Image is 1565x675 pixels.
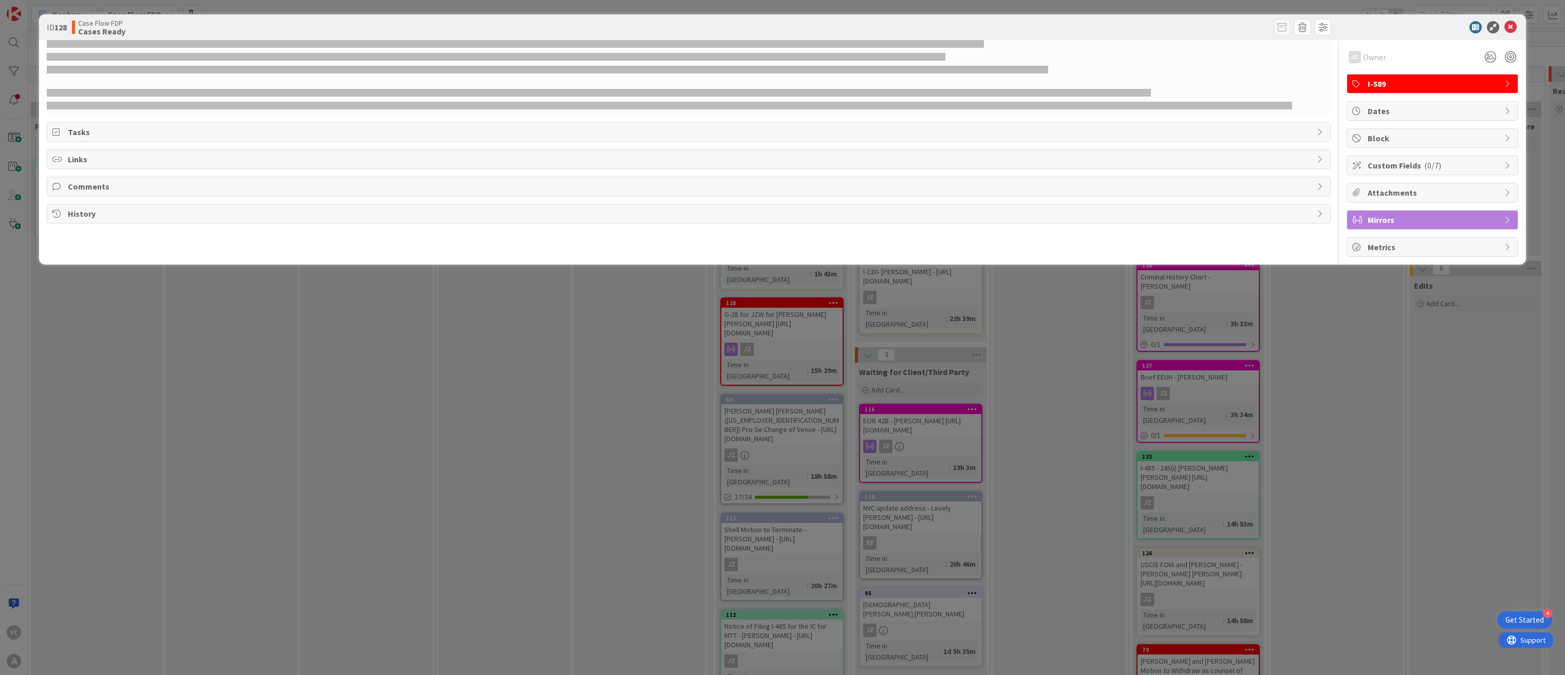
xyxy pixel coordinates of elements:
[1543,609,1552,618] div: 4
[68,208,1312,220] span: History
[1505,615,1544,625] div: Get Started
[68,126,1312,138] span: Tasks
[78,27,125,35] b: Cases Ready
[54,22,67,32] b: 128
[1368,159,1499,172] span: Custom Fields
[1349,51,1361,63] div: JZ
[1368,105,1499,117] span: Dates
[1424,160,1441,171] span: ( 0/7 )
[1368,78,1499,90] span: I-589
[1368,214,1499,226] span: Mirrors
[1497,611,1552,629] div: Open Get Started checklist, remaining modules: 4
[68,180,1312,193] span: Comments
[1363,51,1386,63] span: Owner
[1368,186,1499,199] span: Attachments
[22,2,47,14] span: Support
[68,153,1312,165] span: Links
[1368,132,1499,144] span: Block
[1368,241,1499,253] span: Metrics
[47,21,67,33] span: ID
[78,19,125,27] span: Case Flow FDP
